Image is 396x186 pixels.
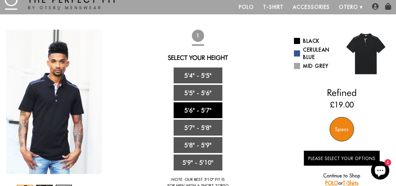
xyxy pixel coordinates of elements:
a: 5'7" - 5'8" [174,120,222,136]
div: 1 / 3 [6,30,102,174]
inbox-online-store-chat: Shopify online store chat [369,161,391,181]
span: Please Select Your Options [308,156,376,161]
a: Cerulean Blue [294,46,338,61]
a: Black [294,37,338,45]
img: IMG_2352_copy_1024x1024_2x_9644490d-16d9-47f6-9c4e-977ee662f3fc_340x.jpg [6,30,102,174]
div: Specs [330,117,354,141]
button: Please Select Your Options [304,151,380,166]
a: T-Shirts [343,180,359,186]
h2: Refined [294,87,390,98]
a: POLO [325,180,338,186]
a: 5'4" - 5'5" [174,67,222,83]
img: user-account-icon.png [372,3,379,10]
ins: £19.00 [330,99,354,110]
span: 1 [192,30,204,42]
img: 024.jpg [342,30,390,78]
a: 5'8" - 5'9" [174,137,222,153]
a: 5'6" - 5'7" [174,102,222,118]
a: 5'9" - 5'10" [174,155,222,170]
a: 5'5" - 5'6" [174,85,222,101]
img: shopping-bag-icon.png [385,3,391,10]
a: Mid Grey [294,62,338,70]
h2: Select Your Height [135,54,261,61]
